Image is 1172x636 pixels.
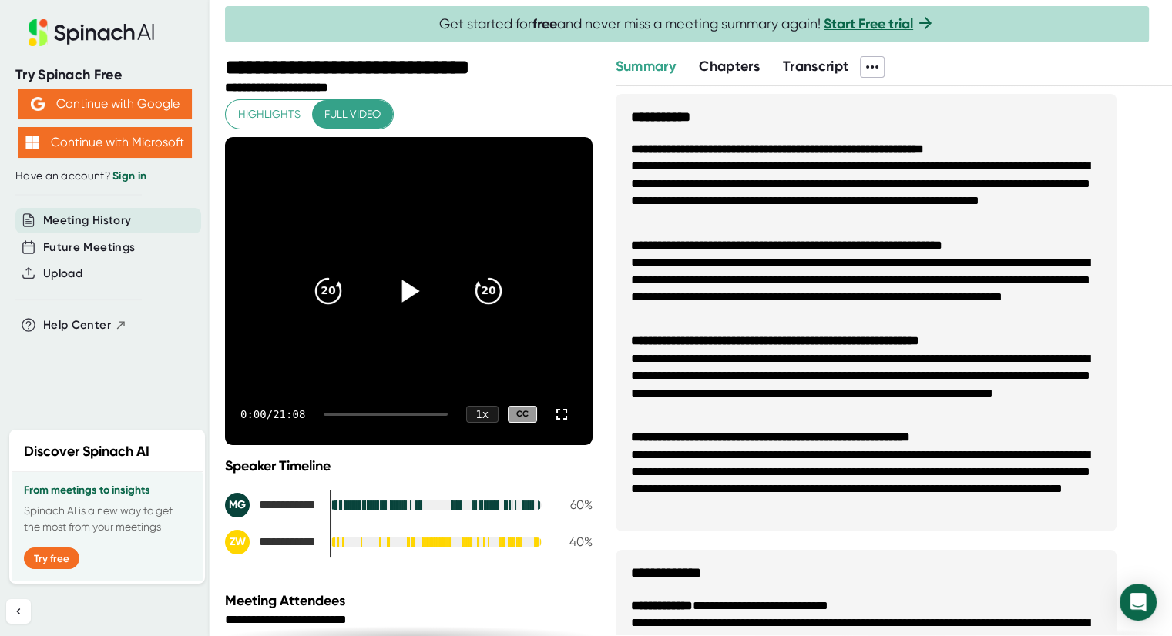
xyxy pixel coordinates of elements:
[18,89,192,119] button: Continue with Google
[616,56,676,77] button: Summary
[226,100,313,129] button: Highlights
[18,127,192,158] button: Continue with Microsoft
[112,169,146,182] a: Sign in
[783,58,849,75] span: Transcript
[1120,584,1157,621] div: Open Intercom Messenger
[699,58,760,75] span: Chapters
[238,105,301,124] span: Highlights
[31,97,45,111] img: Aehbyd4JwY73AAAAAElFTkSuQmCC
[699,56,760,77] button: Chapters
[43,212,131,229] button: Meeting History
[43,316,111,334] span: Help Center
[43,265,82,283] button: Upload
[532,15,557,32] b: free
[616,58,676,75] span: Summary
[508,406,537,423] div: CC
[240,408,305,420] div: 0:00 / 21:08
[225,592,596,609] div: Meeting Attendees
[554,534,593,549] div: 40 %
[225,457,593,474] div: Speaker Timeline
[439,15,935,33] span: Get started for and never miss a meeting summary again!
[24,441,149,462] h2: Discover Spinach AI
[15,66,194,84] div: Try Spinach Free
[43,239,135,256] button: Future Meetings
[6,599,31,624] button: Collapse sidebar
[24,503,190,535] p: Spinach AI is a new way to get the most from your meetings
[783,56,849,77] button: Transcript
[824,15,913,32] a: Start Free trial
[466,406,499,423] div: 1 x
[24,547,79,569] button: Try free
[554,497,593,512] div: 60 %
[43,316,127,334] button: Help Center
[312,100,393,129] button: Full video
[24,484,190,497] h3: From meetings to insights
[225,493,317,517] div: Mahdi Ghaith
[15,169,194,183] div: Have an account?
[225,530,250,554] div: ZW
[225,530,317,554] div: Zack Wheeler
[225,493,250,517] div: MG
[324,105,381,124] span: Full video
